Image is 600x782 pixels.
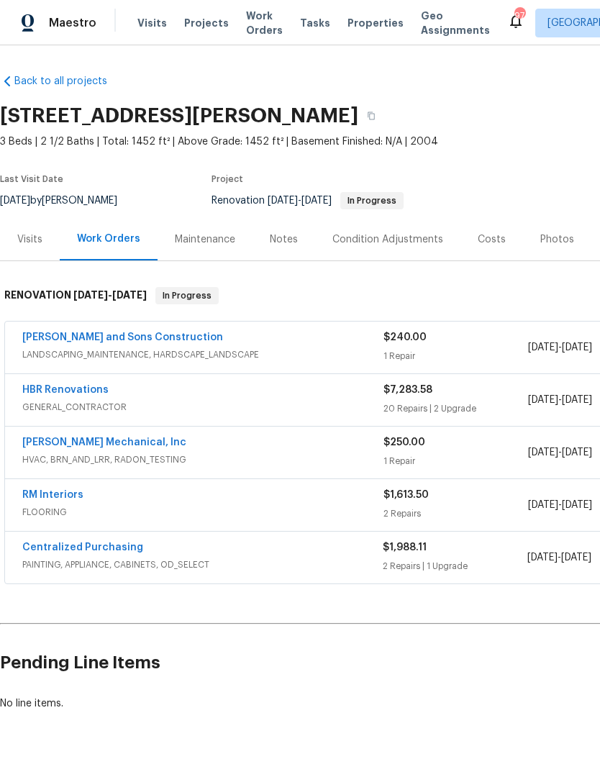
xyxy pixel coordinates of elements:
span: In Progress [157,288,217,303]
span: $240.00 [383,332,427,342]
span: - [528,340,592,355]
span: HVAC, BRN_AND_LRR, RADON_TESTING [22,453,383,467]
span: Maestro [49,16,96,30]
span: $1,988.11 [383,542,427,553]
span: FLOORING [22,505,383,519]
span: [DATE] [527,553,558,563]
div: Photos [540,232,574,247]
span: [DATE] [268,196,298,206]
div: Condition Adjustments [332,232,443,247]
h6: RENOVATION [4,287,147,304]
span: Work Orders [246,9,283,37]
a: [PERSON_NAME] Mechanical, Inc [22,437,186,447]
div: 1 Repair [383,349,528,363]
span: [DATE] [528,447,558,458]
span: Geo Assignments [421,9,490,37]
span: [DATE] [562,395,592,405]
span: LANDSCAPING_MAINTENANCE, HARDSCAPE_LANDSCAPE [22,347,383,362]
div: 2 Repairs [383,506,528,521]
div: Costs [478,232,506,247]
span: $1,613.50 [383,490,429,500]
span: [DATE] [561,553,591,563]
div: Notes [270,232,298,247]
span: [DATE] [528,342,558,353]
a: Centralized Purchasing [22,542,143,553]
a: [PERSON_NAME] and Sons Construction [22,332,223,342]
span: - [528,393,592,407]
span: [DATE] [301,196,332,206]
div: 2 Repairs | 1 Upgrade [383,559,527,573]
span: Renovation [212,196,404,206]
span: Visits [137,16,167,30]
div: 1 Repair [383,454,528,468]
a: HBR Renovations [22,385,109,395]
span: In Progress [342,196,402,205]
span: - [528,498,592,512]
span: [DATE] [562,447,592,458]
span: $250.00 [383,437,425,447]
a: RM Interiors [22,490,83,500]
span: Tasks [300,18,330,28]
span: - [528,445,592,460]
span: [DATE] [562,500,592,510]
span: - [527,550,591,565]
span: [DATE] [528,500,558,510]
span: - [73,290,147,300]
div: Visits [17,232,42,247]
span: GENERAL_CONTRACTOR [22,400,383,414]
span: [DATE] [73,290,108,300]
span: $7,283.58 [383,385,432,395]
span: Project [212,175,243,183]
div: 97 [514,9,524,23]
button: Copy Address [358,103,384,129]
span: PAINTING, APPLIANCE, CABINETS, OD_SELECT [22,558,383,572]
div: Maintenance [175,232,235,247]
span: [DATE] [528,395,558,405]
span: Properties [347,16,404,30]
div: 20 Repairs | 2 Upgrade [383,401,528,416]
span: - [268,196,332,206]
div: Work Orders [77,232,140,246]
span: Projects [184,16,229,30]
span: [DATE] [562,342,592,353]
span: [DATE] [112,290,147,300]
